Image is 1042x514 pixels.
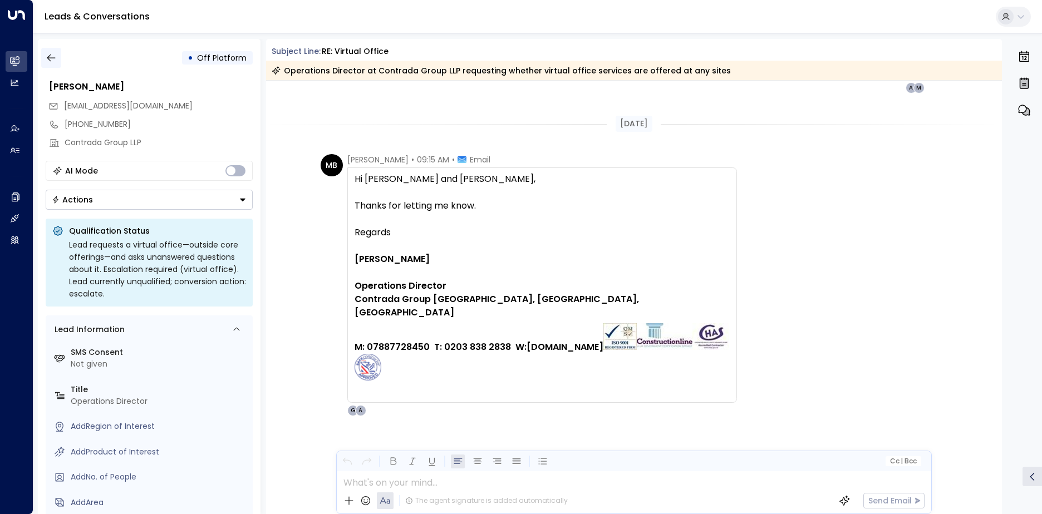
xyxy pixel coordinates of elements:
div: AddArea [71,497,248,508]
button: Redo [360,454,373,468]
span: M: 07887728450 T: 0203 838 2838 W: [355,340,527,354]
div: G [347,405,358,416]
div: AddNo. of People [71,471,248,483]
p: Qualification Status [69,225,246,236]
span: | [901,457,903,465]
span: Cc Bcc [889,457,916,465]
span: Hi [PERSON_NAME] and [PERSON_NAME], [355,172,535,186]
div: Not given [71,358,248,370]
button: Cc|Bcc [885,456,921,467]
div: Operations Director [71,396,248,407]
span: • [452,154,455,165]
img: ISO-9001.jpg [603,323,637,350]
div: MB [321,154,343,176]
div: A [355,405,366,416]
span: Off Platform [197,52,247,63]
div: AddRegion of Interest [71,421,248,432]
div: • [188,48,193,68]
div: Lead Information [51,324,125,335]
span: Contrada Group [GEOGRAPHIC_DATA], [GEOGRAPHIC_DATA], [GEOGRAPHIC_DATA] [355,293,730,319]
div: Button group with a nested menu [46,190,253,210]
span: Email [470,154,490,165]
span: Operations Director [355,279,446,293]
label: Title [71,384,248,396]
span: 09:15 AM [417,154,449,165]
span: martinburke@contradagroup.com [64,100,193,112]
img: Other.png [355,354,381,380]
button: Undo [340,454,354,468]
span: Thanks for letting me know. [355,199,476,212]
div: AddProduct of Interest [71,446,248,458]
div: A [906,82,917,93]
div: Operations Director at Contrada Group LLP requesting whether virtual office services are offered ... [272,65,731,76]
div: AI Mode [65,165,98,176]
span: [PERSON_NAME] [355,239,430,266]
span: Regards [355,226,391,239]
div: The agent signature is added automatically [405,496,568,506]
a: Leads & Conversations [45,10,150,23]
div: M [913,82,925,93]
span: [EMAIL_ADDRESS][DOMAIN_NAME] [64,100,193,111]
div: Lead requests a virtual office—outside core offerings—and asks unanswered questions about it. Esc... [69,239,246,300]
div: [PHONE_NUMBER] [65,118,253,130]
div: RE: Virtual Office [322,46,389,57]
div: [DATE] [616,116,652,132]
img: Chaz.jpg [692,323,729,350]
div: [PERSON_NAME] [49,80,253,93]
div: Actions [52,195,93,205]
img: Cline.jpg [637,323,692,350]
span: [PERSON_NAME] [347,154,409,165]
span: Subject Line: [272,46,321,57]
a: [DOMAIN_NAME] [527,340,603,354]
span: • [411,154,414,165]
div: Contrada Group LLP [65,137,253,149]
button: Actions [46,190,253,210]
label: SMS Consent [71,347,248,358]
